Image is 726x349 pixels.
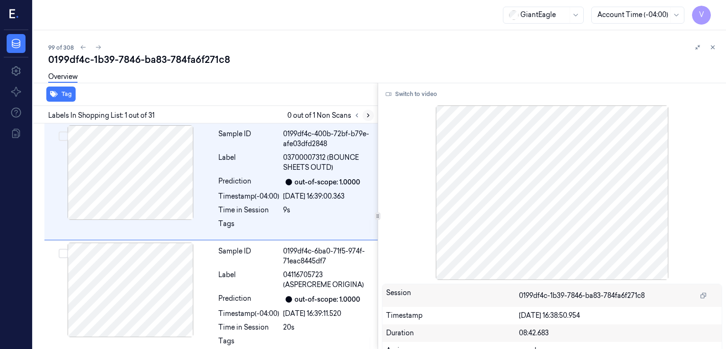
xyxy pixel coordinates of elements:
[283,192,372,201] div: [DATE] 16:39:00.363
[48,72,78,83] a: Overview
[386,288,519,303] div: Session
[218,309,279,319] div: Timestamp (-04:00)
[218,205,279,215] div: Time in Session
[382,87,441,102] button: Switch to video
[218,129,279,149] div: Sample ID
[386,311,519,321] div: Timestamp
[283,270,372,290] span: 04116705723 (ASPERCREME ORIGINA)
[519,311,718,321] div: [DATE] 16:38:50.954
[294,295,360,305] div: out-of-scope: 1.0000
[283,246,372,266] div: 0199df4c-6ba0-71f5-974f-71eac8445df7
[283,323,372,332] div: 20s
[218,192,279,201] div: Timestamp (-04:00)
[692,6,711,25] button: V
[519,328,718,338] div: 08:42.683
[48,111,155,121] span: Labels In Shopping List: 1 out of 31
[386,328,519,338] div: Duration
[218,176,279,188] div: Prediction
[283,153,372,173] span: 03700007312 (BOUNCE SHEETS OUTD)
[48,53,718,66] div: 0199df4c-1b39-7846-ba83-784fa6f271c8
[287,110,374,121] span: 0 out of 1 Non Scans
[218,323,279,332] div: Time in Session
[294,177,360,187] div: out-of-scope: 1.0000
[218,270,279,290] div: Label
[218,153,279,173] div: Label
[283,309,372,319] div: [DATE] 16:39:11.520
[218,246,279,266] div: Sample ID
[48,44,74,52] span: 99 of 308
[59,131,68,141] button: Select row
[283,205,372,215] div: 9s
[519,291,645,301] span: 0199df4c-1b39-7846-ba83-784fa6f271c8
[218,294,279,305] div: Prediction
[218,219,279,234] div: Tags
[283,129,372,149] div: 0199df4c-400b-72bf-b79e-afe03dfd2848
[46,87,76,102] button: Tag
[59,249,68,258] button: Select row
